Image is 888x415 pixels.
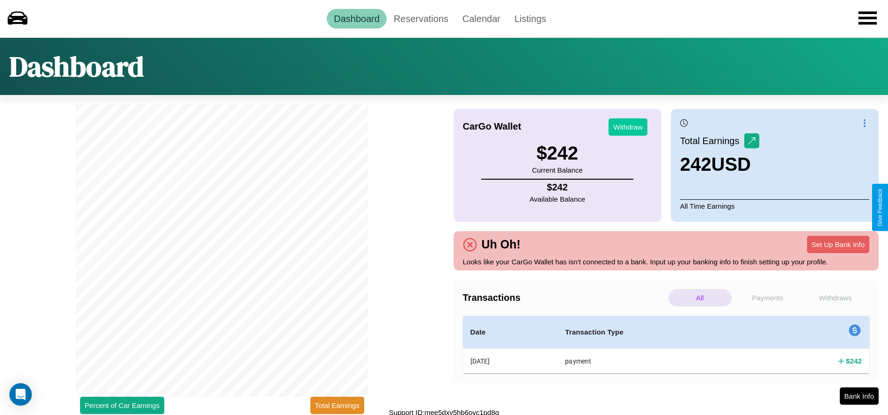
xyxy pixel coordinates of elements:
a: Listings [507,9,553,29]
table: simple table [463,316,870,373]
p: All Time Earnings [680,199,869,212]
h3: $ 242 [532,143,582,164]
a: Calendar [455,9,507,29]
p: Available Balance [529,193,585,205]
button: Percent of Car Earnings [80,397,164,414]
div: Give Feedback [877,189,883,226]
h4: Uh Oh! [477,238,525,251]
p: Current Balance [532,164,582,176]
button: Total Earnings [310,397,364,414]
button: Withdraw [609,118,647,136]
h4: Transactions [463,292,666,303]
p: All [668,289,732,306]
p: Payments [736,289,800,306]
a: Dashboard [327,9,387,29]
h4: CarGo Wallet [463,121,521,132]
h4: $ 242 [846,356,862,366]
p: Withdraws [804,289,867,306]
th: [DATE] [463,349,558,374]
h1: Dashboard [9,47,144,86]
a: Reservations [387,9,455,29]
p: Total Earnings [680,132,744,149]
h3: 242 USD [680,154,759,175]
h4: Date [470,327,550,338]
p: Looks like your CarGo Wallet has isn't connected to a bank. Input up your banking info to finish ... [463,255,870,268]
button: Set Up Bank Info [807,236,869,253]
div: Open Intercom Messenger [9,383,32,406]
th: payment [558,349,759,374]
h4: $ 242 [529,182,585,193]
button: Bank Info [840,387,879,405]
h4: Transaction Type [565,327,751,338]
